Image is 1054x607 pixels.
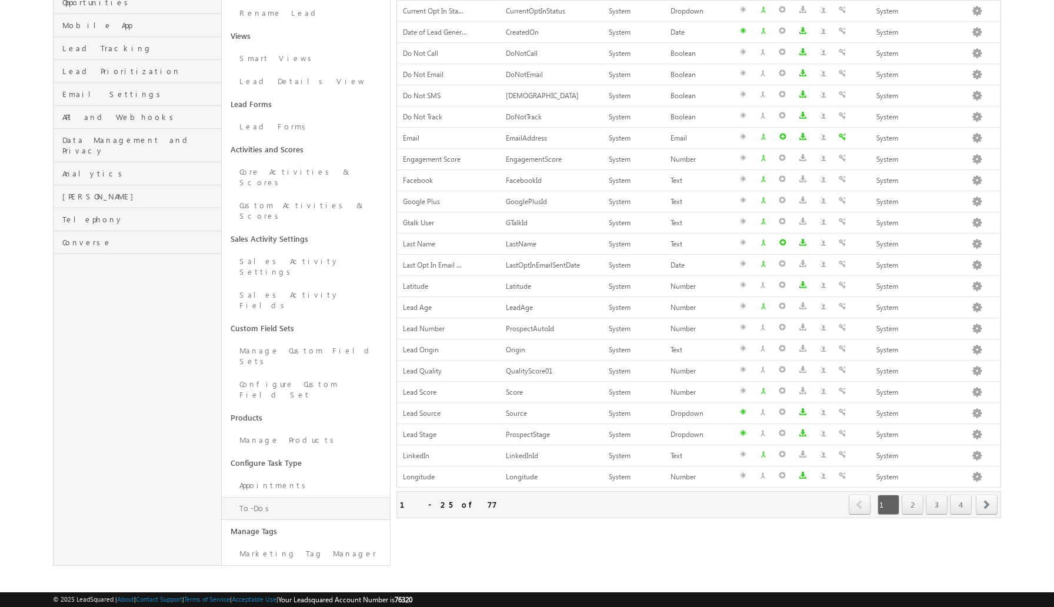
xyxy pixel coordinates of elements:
[62,66,218,76] span: Lead Prioritization
[506,344,597,356] div: Origin
[222,194,390,228] a: Custom Activities & Scores
[222,542,390,565] a: Marketing Tag Manager
[222,250,390,284] a: Sales Activity Settings
[506,365,597,378] div: QualityScore01
[609,323,659,335] div: System
[62,214,218,225] span: Telephony
[506,259,597,272] div: LastOptInEmailSentDate
[222,373,390,406] a: Configure Custom Field Set
[395,595,412,604] span: 76320
[184,595,230,603] a: Terms of Service
[671,344,728,356] div: Text
[506,471,597,483] div: Longitude
[671,302,728,314] div: Number
[62,89,218,99] span: Email Settings
[506,132,597,145] div: EmailAddress
[222,474,390,497] a: Appointments
[876,48,947,60] div: System
[506,429,597,441] div: ProspectStage
[506,48,597,60] div: DoNotCall
[54,129,221,162] a: Data Management and Privacy
[671,69,728,81] div: Boolean
[54,208,221,231] a: Telephony
[222,429,390,452] a: Manage Products
[232,595,276,603] a: Acceptable Use
[403,91,441,100] span: Do Not SMS
[222,520,390,542] a: Manage Tags
[222,25,390,47] a: Views
[671,323,728,335] div: Number
[222,452,390,474] a: Configure Task Type
[876,90,947,102] div: System
[609,111,659,124] div: System
[876,132,947,145] div: System
[609,450,659,462] div: System
[403,28,467,36] span: Date of Lead Gener...
[222,284,390,317] a: Sales Activity Fields
[876,154,947,166] div: System
[506,69,597,81] div: DoNotEmail
[671,5,728,18] div: Dropdown
[222,93,390,115] a: Lead Forms
[609,281,659,293] div: System
[54,185,221,208] a: [PERSON_NAME]
[671,217,728,229] div: Text
[671,48,728,60] div: Boolean
[926,495,948,515] a: 3
[62,112,218,122] span: API and Webhooks
[849,496,871,515] a: prev
[222,47,390,70] a: Smart Views
[876,111,947,124] div: System
[609,5,659,18] div: System
[506,386,597,399] div: Score
[222,161,390,194] a: Core Activities & Scores
[609,365,659,378] div: System
[506,90,597,102] div: [DEMOGRAPHIC_DATA]
[609,302,659,314] div: System
[403,155,461,164] span: Engagement Score
[222,406,390,429] a: Products
[671,90,728,102] div: Boolean
[136,595,182,603] a: Contact Support
[609,408,659,420] div: System
[400,498,497,511] div: 1 - 25 of 77
[876,5,947,18] div: System
[54,60,221,83] a: Lead Prioritization
[403,430,436,439] span: Lead Stage
[403,239,435,248] span: Last Name
[403,261,462,269] span: Last Opt In Email ...
[609,175,659,187] div: System
[403,472,435,481] span: Longitude
[609,26,659,39] div: System
[671,132,728,145] div: Email
[671,111,728,124] div: Boolean
[222,228,390,250] a: Sales Activity Settings
[403,176,433,185] span: Facebook
[609,48,659,60] div: System
[62,168,218,179] span: Analytics
[54,106,221,129] a: API and Webhooks
[403,218,434,227] span: Gtalk User
[222,138,390,161] a: Activities and Scores
[876,344,947,356] div: System
[62,191,218,202] span: [PERSON_NAME]
[506,323,597,335] div: ProspectAutoId
[222,317,390,339] a: Custom Field Sets
[62,43,218,54] span: Lead Tracking
[506,175,597,187] div: FacebookId
[506,196,597,208] div: GooglePlusId
[506,450,597,462] div: LinkedInId
[609,344,659,356] div: System
[849,495,870,515] span: prev
[876,196,947,208] div: System
[671,238,728,251] div: Text
[671,281,728,293] div: Number
[609,217,659,229] div: System
[876,281,947,293] div: System
[506,217,597,229] div: GTalkId
[876,175,947,187] div: System
[403,197,440,206] span: Google Plus
[876,69,947,81] div: System
[54,162,221,185] a: Analytics
[609,90,659,102] div: System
